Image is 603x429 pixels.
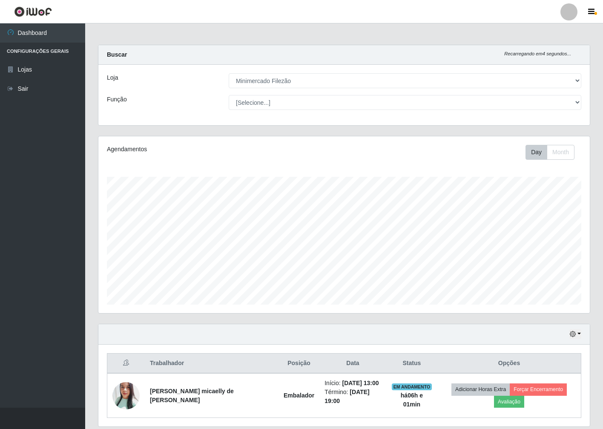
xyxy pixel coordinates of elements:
[150,388,234,403] strong: [PERSON_NAME] micaelly de [PERSON_NAME]
[547,145,574,160] button: Month
[14,6,52,17] img: CoreUI Logo
[504,51,571,56] i: Recarregando em 4 segundos...
[107,73,118,82] label: Loja
[510,383,567,395] button: Forçar Encerramento
[324,379,381,388] li: Início:
[392,383,432,390] span: EM ANDAMENTO
[525,145,547,160] button: Day
[107,51,127,58] strong: Buscar
[451,383,510,395] button: Adicionar Horas Extra
[494,396,524,408] button: Avaliação
[386,354,437,374] th: Status
[107,145,297,154] div: Agendamentos
[279,354,319,374] th: Posição
[342,380,379,386] time: [DATE] 13:00
[437,354,581,374] th: Opções
[401,392,423,408] strong: há 06 h e 01 min
[525,145,581,160] div: Toolbar with button groups
[284,392,314,399] strong: Embalador
[145,354,279,374] th: Trabalhador
[319,354,386,374] th: Data
[112,379,140,412] img: 1748729241814.jpeg
[107,95,127,104] label: Função
[324,388,381,406] li: Término:
[525,145,574,160] div: First group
